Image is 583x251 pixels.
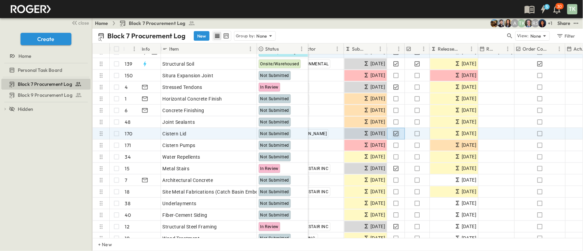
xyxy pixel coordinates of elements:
[125,200,131,207] p: 38
[462,223,476,230] span: [DATE]
[462,118,476,126] span: [DATE]
[260,62,329,66] span: PACIFIC STATES ENVIRONMENTAL
[21,33,71,45] button: Create
[572,19,580,27] button: test
[370,118,385,126] span: [DATE]
[370,60,385,68] span: [DATE]
[180,45,188,53] button: Sort
[555,45,564,53] button: Menu
[169,45,179,52] p: Item
[163,107,204,114] span: Concrete Finishing
[567,3,578,15] button: TK
[98,241,102,248] p: + New
[125,212,131,219] p: 40
[246,45,255,53] button: Menu
[125,95,127,102] p: 1
[213,32,221,40] button: row view
[370,211,385,219] span: [DATE]
[260,96,289,101] span: Not Submitted
[163,165,190,172] span: Metal Stairs
[129,20,186,27] span: Block 7 Procurement Log
[257,32,268,39] p: None
[369,45,376,53] button: Sort
[126,45,134,53] button: Sort
[1,79,89,89] a: Block 7 Procurement Log
[1,65,91,76] div: Personal Task Boardtest
[370,176,385,184] span: [DATE]
[260,166,279,171] span: In Review
[95,20,199,27] nav: breadcrumbs
[163,212,208,219] span: Fiber-Cement Siding
[69,18,91,27] button: close
[467,45,476,53] button: Menu
[163,235,200,242] span: Wood Treatment
[462,199,476,207] span: [DATE]
[537,3,550,15] button: 5
[125,165,130,172] p: 15
[280,45,288,53] button: Sort
[260,62,299,66] span: Onsite/Warehoused
[260,189,289,194] span: Not Submitted
[490,19,499,27] img: Rachel Villicana (rvillicana@cahill-sf.com)
[550,45,557,53] button: Sort
[142,39,150,58] div: Info
[163,84,202,91] span: Stressed Tendons
[511,19,519,27] div: Anna Gomez (agomez@guzmangc.com)
[212,31,231,41] div: table view
[125,119,131,125] p: 48
[462,95,476,103] span: [DATE]
[1,65,89,75] a: Personal Task Board
[370,95,385,103] span: [DATE]
[333,45,341,53] button: Menu
[260,201,289,206] span: Not Submitted
[462,141,476,149] span: [DATE]
[163,142,195,149] span: Cistern Pumps
[462,164,476,172] span: [DATE]
[376,45,384,53] button: Menu
[1,90,89,100] a: Block 9 Procurement Log
[123,43,140,54] div: #
[556,32,576,40] div: Filter
[531,19,540,27] div: Raymond Shahabi (rshahabi@guzmangc.com)
[546,4,548,10] h6: 5
[370,83,385,91] span: [DATE]
[504,19,512,27] img: Kim Bowen (kbowen@cahill-sf.com)
[260,224,279,229] span: In Review
[265,45,279,52] p: Status
[1,51,89,61] a: Home
[438,45,459,52] p: Release By
[462,176,476,184] span: [DATE]
[125,61,133,67] p: 139
[125,142,131,149] p: 171
[370,130,385,137] span: [DATE]
[504,45,512,53] button: Menu
[414,45,422,53] button: Sort
[163,200,196,207] span: Underlayments
[260,73,289,78] span: Not Submitted
[557,4,562,9] p: 30
[518,19,526,27] div: Teddy Khuong (tkhuong@guzmangc.com)
[260,236,289,241] span: Not Submitted
[554,31,578,41] button: Filter
[1,79,91,90] div: Block 7 Procurement Logtest
[260,155,289,159] span: Not Submitted
[370,71,385,79] span: [DATE]
[462,106,476,114] span: [DATE]
[125,107,128,114] p: 6
[462,188,476,196] span: [DATE]
[486,45,495,52] p: Released Date
[395,45,403,53] button: Menu
[370,223,385,230] span: [DATE]
[107,31,186,41] p: Block 7 Procurement Log
[95,20,108,27] a: Home
[18,92,72,98] span: Block 9 Procurement Log
[260,143,289,148] span: Not Submitted
[125,130,133,137] p: 170
[523,45,548,52] p: Order Confirmed?
[260,213,289,217] span: Not Submitted
[163,119,195,125] span: Joint Sealants
[462,83,476,91] span: [DATE]
[460,45,467,53] button: Sort
[567,4,578,14] div: TK
[163,223,217,230] span: Structural Steel Framing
